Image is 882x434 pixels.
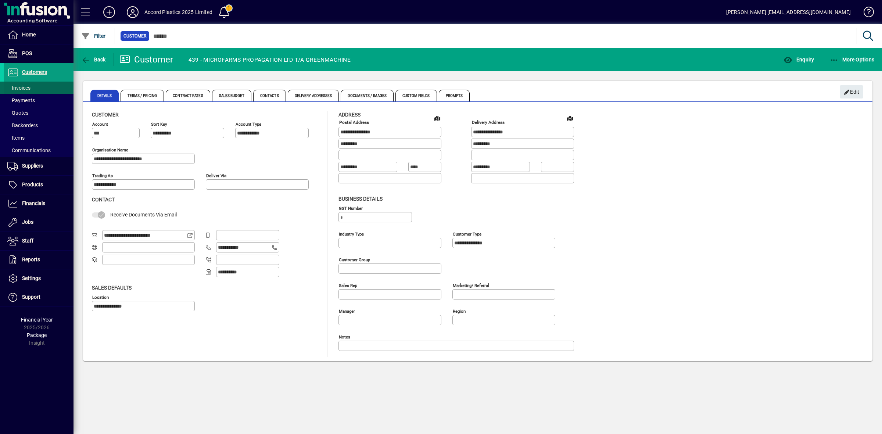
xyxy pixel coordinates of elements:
a: Backorders [4,119,73,132]
span: Enquiry [784,57,814,62]
span: Items [7,135,25,141]
a: Knowledge Base [858,1,873,25]
a: Support [4,288,73,306]
a: Invoices [4,82,73,94]
app-page-header-button: Back [73,53,114,66]
mat-label: Account [92,122,108,127]
mat-label: Customer type [453,231,481,236]
mat-label: Manager [339,308,355,313]
a: View on map [564,112,576,124]
mat-label: Deliver via [206,173,226,178]
mat-label: Region [453,308,466,313]
span: Prompts [439,90,470,101]
span: Invoices [7,85,31,91]
div: [PERSON_NAME] [EMAIL_ADDRESS][DOMAIN_NAME] [726,6,851,18]
mat-label: Marketing/ Referral [453,283,489,288]
button: Enquiry [782,53,816,66]
span: Communications [7,147,51,153]
a: Reports [4,251,73,269]
span: Products [22,182,43,187]
span: Terms / Pricing [121,90,164,101]
span: Custom Fields [395,90,437,101]
span: More Options [830,57,875,62]
a: Communications [4,144,73,157]
span: Contact [92,197,115,202]
a: Settings [4,269,73,288]
button: Filter [79,29,108,43]
mat-label: Organisation name [92,147,128,153]
mat-label: Sort key [151,122,167,127]
span: Business details [338,196,383,202]
span: Jobs [22,219,33,225]
span: Customer [92,112,119,118]
span: Payments [7,97,35,103]
a: POS [4,44,73,63]
mat-label: GST Number [339,205,363,211]
div: Accord Plastics 2025 Limited [144,6,212,18]
mat-label: Trading as [92,173,113,178]
a: Suppliers [4,157,73,175]
a: View on map [431,112,443,124]
mat-label: Customer group [339,257,370,262]
span: Quotes [7,110,28,116]
mat-label: Location [92,294,109,300]
a: Home [4,26,73,44]
button: Add [97,6,121,19]
span: Details [90,90,119,101]
span: Customers [22,69,47,75]
span: Customer [123,32,146,40]
span: Suppliers [22,163,43,169]
span: POS [22,50,32,56]
span: Reports [22,257,40,262]
a: Jobs [4,213,73,232]
span: Contract Rates [166,90,210,101]
mat-label: Industry type [339,231,364,236]
span: Contacts [253,90,286,101]
span: Staff [22,238,33,244]
button: Edit [840,85,863,98]
mat-label: Notes [339,334,350,339]
span: Sales defaults [92,285,132,291]
span: Edit [844,86,860,98]
a: Financials [4,194,73,213]
span: Sales Budget [212,90,251,101]
a: Quotes [4,107,73,119]
mat-label: Account Type [236,122,261,127]
button: More Options [828,53,876,66]
span: Home [22,32,36,37]
a: Items [4,132,73,144]
span: Delivery Addresses [288,90,339,101]
span: Package [27,332,47,338]
a: Products [4,176,73,194]
div: 439 - MICROFARMS PROPAGATION LTD T/A GREENMACHINE [189,54,351,66]
a: Staff [4,232,73,250]
button: Back [79,53,108,66]
span: Settings [22,275,41,281]
span: Support [22,294,40,300]
a: Payments [4,94,73,107]
mat-label: Sales rep [339,283,357,288]
span: Receive Documents Via Email [110,212,177,218]
span: Backorders [7,122,38,128]
span: Financial Year [21,317,53,323]
span: Filter [81,33,106,39]
span: Documents / Images [341,90,394,101]
button: Profile [121,6,144,19]
span: Back [81,57,106,62]
span: Address [338,112,361,118]
div: Customer [119,54,173,65]
span: Financials [22,200,45,206]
